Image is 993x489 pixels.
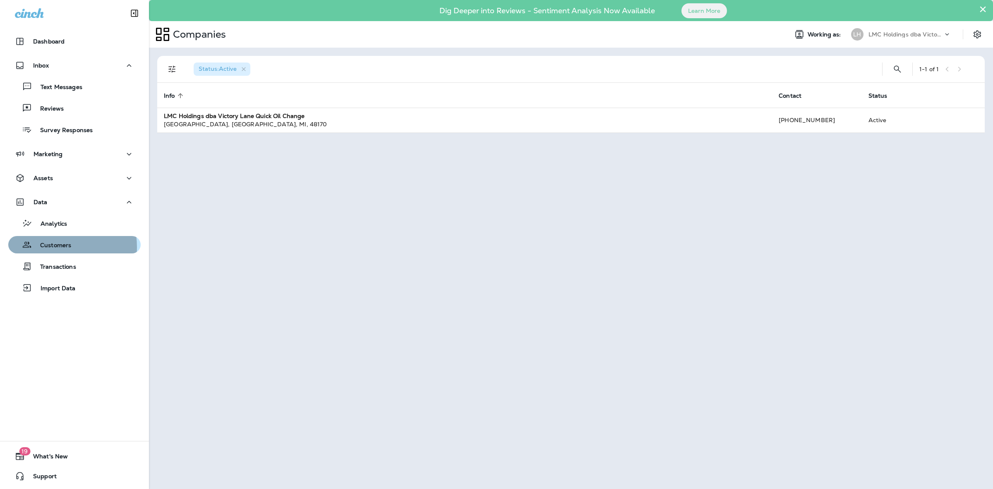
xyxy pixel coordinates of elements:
td: [PHONE_NUMBER] [772,108,862,132]
p: Dig Deeper into Reviews - Sentiment Analysis Now Available [415,10,679,12]
span: Status [868,92,887,99]
p: Assets [34,175,53,181]
button: Assets [8,170,141,186]
button: Import Data [8,279,141,296]
span: Contact [779,92,812,99]
span: Support [25,473,57,483]
p: LMC Holdings dba Victory Lane Quick Oil Change [868,31,943,38]
span: Contact [779,92,801,99]
button: Data [8,194,141,210]
button: Transactions [8,258,141,275]
span: Info [164,92,175,99]
button: Filters [164,61,180,77]
span: 19 [19,447,30,455]
button: Support [8,468,141,484]
span: What's New [25,453,68,463]
button: Learn More [681,3,727,18]
div: LH [851,28,863,41]
button: Close [979,2,987,16]
span: Info [164,92,186,99]
span: Status [868,92,898,99]
strong: LMC Holdings dba Victory Lane Quick Oil Change [164,112,305,120]
span: Status : Active [199,65,237,72]
button: 19What's New [8,448,141,465]
div: Status:Active [194,63,250,76]
p: Analytics [32,220,67,228]
p: Data [34,199,48,205]
button: Inbox [8,57,141,74]
button: Marketing [8,146,141,162]
div: [GEOGRAPHIC_DATA] , [GEOGRAPHIC_DATA] , MI , 48170 [164,120,765,128]
button: Search Companies [889,61,906,77]
button: Dashboard [8,33,141,50]
button: Collapse Sidebar [123,5,146,22]
button: Survey Responses [8,121,141,138]
p: Text Messages [32,84,82,92]
button: Analytics [8,214,141,232]
p: Inbox [33,62,49,69]
p: Companies [170,28,226,41]
p: Survey Responses [32,127,93,135]
p: Customers [32,242,71,250]
p: Dashboard [33,38,65,45]
button: Text Messages [8,78,141,95]
p: Reviews [32,105,64,113]
span: Working as: [808,31,843,38]
td: Active [862,108,923,132]
button: Reviews [8,99,141,117]
button: Settings [970,27,985,42]
p: Transactions [32,263,76,271]
button: Customers [8,236,141,253]
p: Import Data [32,285,76,293]
p: Marketing [34,151,62,157]
div: 1 - 1 of 1 [919,66,939,72]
